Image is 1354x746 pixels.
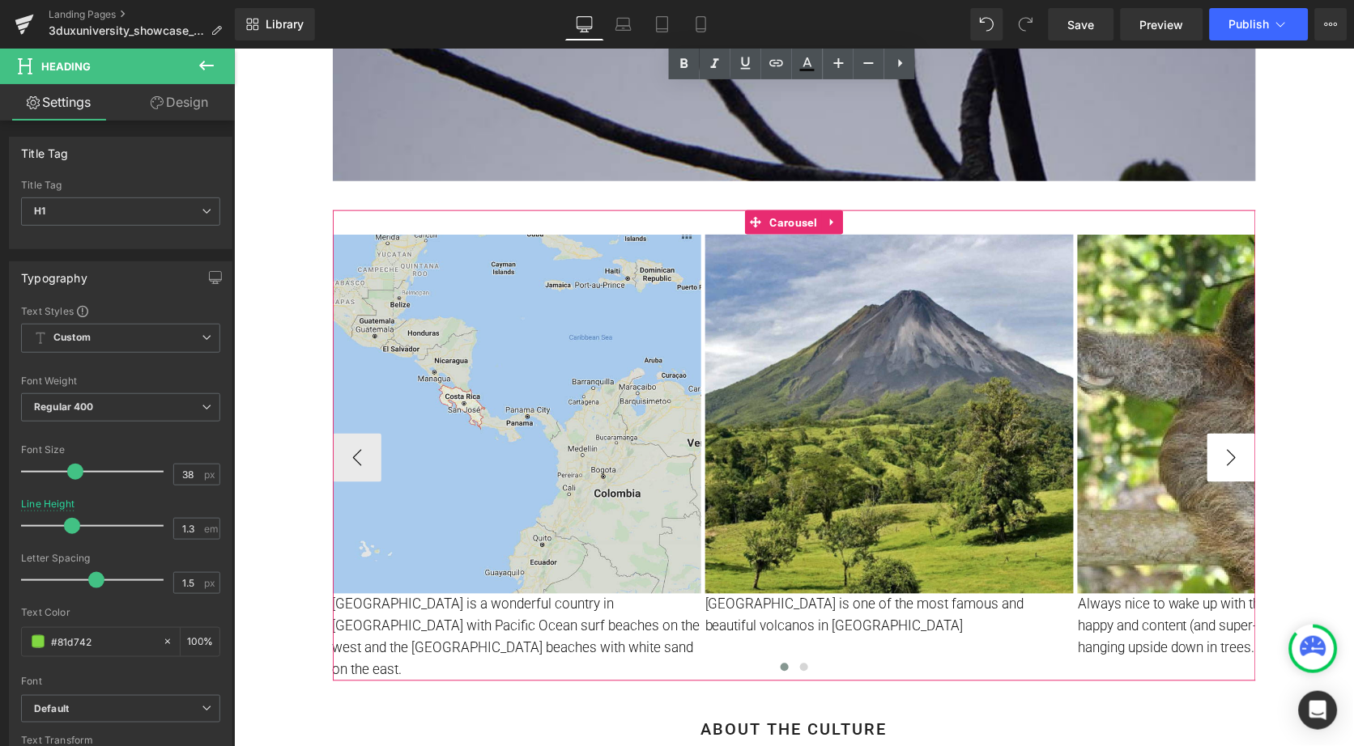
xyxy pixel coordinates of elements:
span: Publish [1229,18,1270,31]
a: New Library [235,8,315,40]
button: Redo [1010,8,1042,40]
p: [GEOGRAPHIC_DATA] is one of the most famous and beautiful volcanos in [GEOGRAPHIC_DATA] [471,545,840,589]
b: H1 [34,205,45,217]
button: More [1315,8,1348,40]
a: Expand / Collapse [588,162,609,186]
div: Open Intercom Messenger [1299,691,1338,730]
div: Font [21,676,220,687]
span: em [204,523,218,534]
a: Design [121,84,238,121]
a: Mobile [682,8,721,40]
p: Always nice to wake up with the sloths. They always seem happy and content (and super-slow). They... [844,545,1212,612]
span: Heading [41,60,91,73]
span: px [204,578,218,588]
div: Typography [21,262,87,285]
span: Preview [1140,16,1184,33]
div: Line Height [21,498,75,510]
span: Save [1068,16,1095,33]
i: Default [34,702,69,716]
div: Text Color [21,607,220,618]
div: Font Size [21,444,220,456]
div: Text Styles [21,304,220,317]
a: Laptop [604,8,643,40]
p: [GEOGRAPHIC_DATA] is a wonderful country in [GEOGRAPHIC_DATA] with Pacific Ocean surf beaches on ... [99,545,467,634]
div: Font Weight [21,375,220,387]
b: Custom [53,331,91,345]
span: 3duxuniversity_showcase_New_Jersey_Community_Park [49,24,204,37]
a: Landing Pages [49,8,235,21]
input: Color [51,633,155,651]
a: Preview [1121,8,1203,40]
span: px [204,469,218,480]
div: Title Tag [21,180,220,191]
span: Library [266,17,304,32]
div: Letter Spacing [21,553,220,564]
a: Desktop [565,8,604,40]
button: Undo [971,8,1003,40]
span: Carousel [532,162,588,186]
a: Tablet [643,8,682,40]
b: Regular 400 [34,401,94,413]
div: % [181,628,219,656]
h1: about the culture [123,665,998,697]
button: Publish [1210,8,1309,40]
div: Title Tag [21,138,69,160]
